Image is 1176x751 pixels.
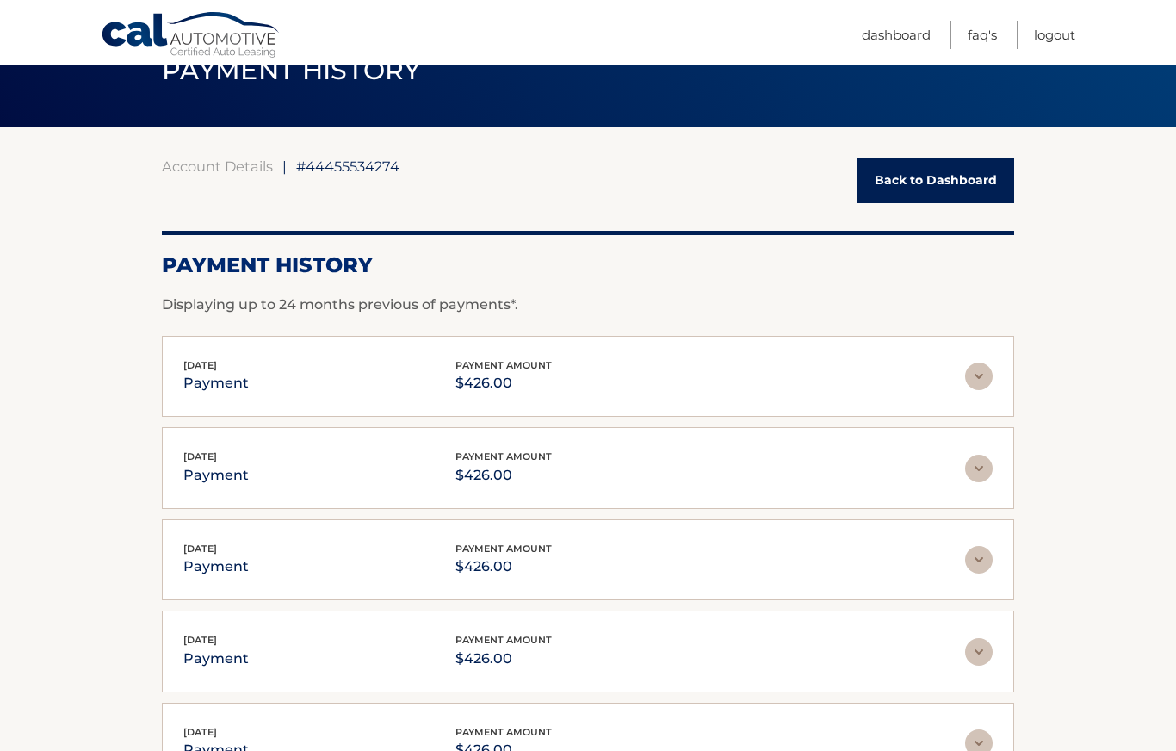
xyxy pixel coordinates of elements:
[455,726,552,738] span: payment amount
[183,634,217,646] span: [DATE]
[101,11,282,61] a: Cal Automotive
[455,555,552,579] p: $426.00
[1034,21,1075,49] a: Logout
[282,158,287,175] span: |
[965,638,993,666] img: accordion-rest.svg
[455,359,552,371] span: payment amount
[965,363,993,390] img: accordion-rest.svg
[968,21,997,49] a: FAQ's
[162,54,421,86] span: PAYMENT HISTORY
[183,359,217,371] span: [DATE]
[162,295,1014,315] p: Displaying up to 24 months previous of payments*.
[455,543,552,555] span: payment amount
[162,158,273,175] a: Account Details
[183,371,249,395] p: payment
[455,463,552,487] p: $426.00
[183,555,249,579] p: payment
[183,543,217,555] span: [DATE]
[296,158,399,175] span: #44455534274
[455,634,552,646] span: payment amount
[965,546,993,574] img: accordion-rest.svg
[183,726,217,738] span: [DATE]
[183,463,249,487] p: payment
[162,252,1014,278] h2: Payment History
[183,450,217,462] span: [DATE]
[965,455,993,482] img: accordion-rest.svg
[455,450,552,462] span: payment amount
[455,371,552,395] p: $426.00
[862,21,931,49] a: Dashboard
[183,647,249,671] p: payment
[857,158,1014,203] a: Back to Dashboard
[455,647,552,671] p: $426.00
